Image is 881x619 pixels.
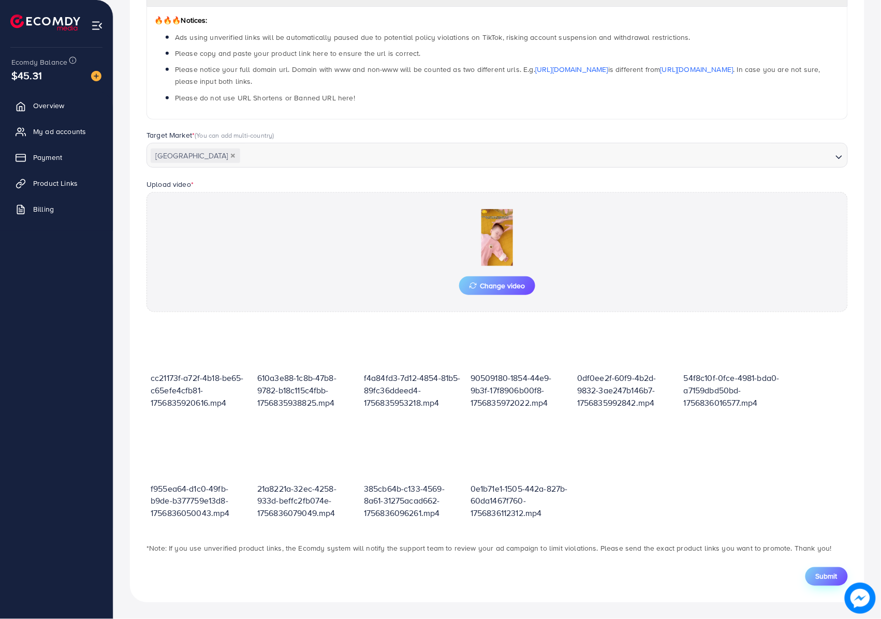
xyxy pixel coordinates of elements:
span: Change video [469,282,525,289]
p: 0e1b71e1-1505-442a-827b-60da1467f760-1756836112312.mp4 [471,482,569,520]
p: cc21173f-a72f-4b18-be65-c65efe4cfb81-1756835920616.mp4 [151,372,249,409]
button: Submit [805,567,848,586]
span: $45.31 [11,68,42,83]
p: 90509180-1854-44e9-9b3f-17f8906b00f8-1756835972022.mp4 [471,372,569,409]
span: Please notice your full domain url. Domain with www and non-www will be counted as two different ... [175,64,820,86]
input: Search for option [241,148,831,164]
span: Payment [33,152,62,163]
img: logo [10,14,80,31]
p: 610a3e88-1c8b-47b8-9782-b18c115c4fbb-1756835938825.mp4 [257,372,356,409]
a: [URL][DOMAIN_NAME] [535,64,608,75]
button: Deselect Pakistan [230,153,236,158]
img: image [845,583,876,614]
p: *Note: If you use unverified product links, the Ecomdy system will notify the support team to rev... [146,542,848,555]
img: Preview Image [446,209,549,266]
p: f955ea64-d1c0-49fb-b9de-b377759e13d8-1756836050043.mp4 [151,482,249,520]
span: Billing [33,204,54,214]
span: Overview [33,100,64,111]
span: My ad accounts [33,126,86,137]
span: Please copy and paste your product link here to ensure the url is correct. [175,48,421,58]
img: image [91,71,101,81]
a: My ad accounts [8,121,105,142]
span: Ecomdy Balance [11,57,67,67]
a: Product Links [8,173,105,194]
p: f4a84fd3-7d12-4854-81b5-89fc36ddeed4-1756835953218.mp4 [364,372,462,409]
img: menu [91,20,103,32]
span: Submit [816,571,838,582]
span: (You can add multi-country) [195,130,274,140]
label: Upload video [146,179,194,189]
span: Please do not use URL Shortens or Banned URL here! [175,93,355,103]
a: Payment [8,147,105,168]
p: 385cb64b-c133-4569-8a61-31275acad662-1756836096261.mp4 [364,482,462,520]
p: 21a8221a-32ec-4258-933d-beffc2fb074e-1756836079049.mp4 [257,482,356,520]
a: Billing [8,199,105,219]
p: 54f8c10f-0fce-4981-bda0-a7159dbd50bd-1756836016577.mp4 [684,372,782,409]
span: Notices: [154,15,208,25]
button: Change video [459,276,535,295]
div: Search for option [146,143,848,168]
span: 🔥🔥🔥 [154,15,181,25]
a: Overview [8,95,105,116]
p: 0df0ee2f-60f9-4b2d-9832-3ae247b146b7-1756835992842.mp4 [577,372,676,409]
label: Target Market [146,130,274,140]
span: [GEOGRAPHIC_DATA] [151,149,240,163]
span: Product Links [33,178,78,188]
a: [URL][DOMAIN_NAME] [660,64,733,75]
span: Ads using unverified links will be automatically paused due to potential policy violations on Tik... [175,32,691,42]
